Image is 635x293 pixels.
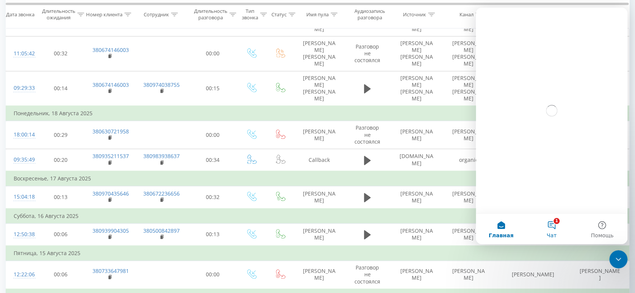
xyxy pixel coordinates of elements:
[14,152,29,167] div: 09:35:49
[390,223,442,246] td: [PERSON_NAME]
[37,261,85,289] td: 00:06
[14,227,29,242] div: 12:50:38
[143,190,180,197] a: 380672236656
[390,261,442,289] td: [PERSON_NAME]
[188,261,237,289] td: 00:00
[37,186,85,208] td: 00:13
[354,264,380,285] span: Разговор не состоялся
[442,71,494,106] td: [PERSON_NAME] [PERSON_NAME]
[188,71,237,106] td: 00:15
[442,149,494,171] td: organic
[42,8,75,21] div: Длительность ожидания
[143,81,180,88] a: 380974038755
[6,171,629,186] td: Воскресенье, 17 Августа 2025
[609,250,627,268] iframe: Intercom live chat
[6,246,629,261] td: Пятница, 15 Августа 2025
[442,121,494,149] td: [PERSON_NAME]
[442,261,494,289] td: [PERSON_NAME]
[188,36,237,71] td: 00:00
[92,128,129,135] a: 380630721958
[92,227,129,234] a: 380939904305
[92,81,129,88] a: 380674146003
[294,261,344,289] td: [PERSON_NAME]
[188,149,237,171] td: 00:34
[354,124,380,145] span: Разговор не состоялся
[14,267,29,282] div: 12:22:06
[86,11,122,17] div: Номер клиента
[571,261,629,289] td: [PERSON_NAME]
[194,8,227,21] div: Длительность разговора
[14,190,29,204] div: 15:04:18
[390,71,442,106] td: [PERSON_NAME] [PERSON_NAME]
[306,11,329,17] div: Имя пула
[390,186,442,208] td: [PERSON_NAME]
[390,121,442,149] td: [PERSON_NAME]
[351,8,389,21] div: Аудиозапись разговора
[188,186,237,208] td: 00:32
[92,152,129,160] a: 380935211537
[403,11,426,17] div: Источник
[442,186,494,208] td: [PERSON_NAME]
[6,208,629,224] td: Суббота, 16 Августа 2025
[294,149,344,171] td: Callback
[37,121,85,149] td: 00:29
[144,11,169,17] div: Сотрудник
[294,36,344,71] td: [PERSON_NAME] [PERSON_NAME]
[92,267,129,274] a: 380733647981
[271,11,287,17] div: Статус
[188,121,237,149] td: 00:00
[459,11,474,17] div: Канал
[294,186,344,208] td: [PERSON_NAME]
[6,11,34,17] div: Дата звонка
[294,223,344,246] td: [PERSON_NAME]
[143,227,180,234] a: 380500842897
[390,36,442,71] td: [PERSON_NAME] [PERSON_NAME]
[294,71,344,106] td: [PERSON_NAME] [PERSON_NAME]
[37,149,85,171] td: 00:20
[6,106,629,121] td: Понедельник, 18 Августа 2025
[37,71,85,106] td: 00:14
[92,190,129,197] a: 380970435646
[14,81,29,96] div: 09:29:33
[442,36,494,71] td: [PERSON_NAME] [PERSON_NAME]
[354,43,380,64] span: Разговор не состоялся
[37,36,85,71] td: 00:32
[188,223,237,246] td: 00:13
[494,261,571,289] td: [PERSON_NAME]
[442,223,494,246] td: [PERSON_NAME]
[37,223,85,246] td: 00:06
[354,8,380,29] span: Разговор не состоялся
[143,152,180,160] a: 380983938637
[242,8,258,21] div: Тип звонка
[294,121,344,149] td: [PERSON_NAME]
[14,46,29,61] div: 11:05:42
[14,127,29,142] div: 18:00:14
[92,46,129,53] a: 380674146003
[476,8,627,244] iframe: Intercom live chat
[390,149,442,171] td: [DOMAIN_NAME]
